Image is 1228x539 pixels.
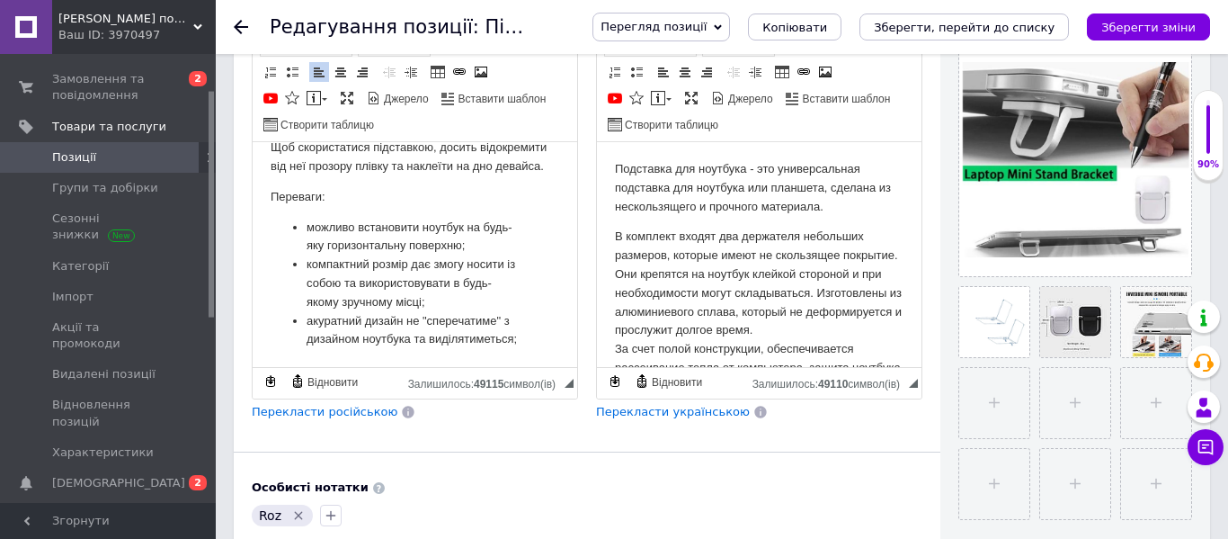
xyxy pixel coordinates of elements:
[762,21,827,34] span: Копіювати
[794,62,814,82] a: Вставити/Редагувати посилання (Ctrl+L)
[261,88,280,108] a: Додати відео з YouTube
[596,405,750,418] span: Перекласти українською
[605,114,721,134] a: Створити таблицю
[1194,158,1223,171] div: 90%
[52,366,156,382] span: Видалені позиції
[408,373,565,391] div: Кiлькiсть символiв
[748,13,841,40] button: Копіювати
[1188,429,1224,465] button: Чат з покупцем
[474,378,503,391] span: 49115
[627,62,646,82] a: Вставити/видалити маркований список
[18,18,307,74] p: Подставка для ноутбука - это универсальная подставка для ноутбука или планшета, сделана из нескол...
[261,372,280,391] a: Зробити резервну копію зараз
[649,375,702,391] span: Відновити
[18,18,307,521] body: Редактор, 5A9F901D-3309-41F9-BB11-75C27A0B3E75
[52,211,166,243] span: Сезонні знижки
[261,62,280,82] a: Вставити/видалити нумерований список
[304,88,330,108] a: Вставити повідомлення
[234,20,248,34] div: Повернутися назад
[270,16,881,38] h1: Редагування позиції: Підставка для ноутбука XMSJ silver 2шт
[601,20,707,33] span: Перегляд позиції
[253,142,577,367] iframe: Редактор, D4CC57B5-68B1-41D6-9E5B-A340D657A2AA
[772,62,792,82] a: Таблиця
[654,62,673,82] a: По лівому краю
[278,118,374,133] span: Створити таблицю
[800,92,891,107] span: Вставити шаблон
[401,62,421,82] a: Збільшити відступ
[252,405,397,418] span: Перекласти російською
[818,378,848,391] span: 49110
[352,62,372,82] a: По правому краю
[288,372,360,391] a: Відновити
[605,372,625,391] a: Зробити резервну копію зараз
[259,508,281,523] span: Roz
[381,92,429,107] span: Джерело
[305,375,358,391] span: Відновити
[52,149,96,166] span: Позиції
[428,62,448,82] a: Таблиця
[364,88,432,108] a: Джерело
[52,71,166,103] span: Замовлення та повідомлення
[675,62,695,82] a: По центру
[1101,21,1196,34] i: Зберегти зміни
[52,119,166,135] span: Товари та послуги
[708,88,776,108] a: Джерело
[52,475,185,491] span: [DEMOGRAPHIC_DATA]
[681,88,701,108] a: Максимізувати
[379,62,399,82] a: Зменшити відступ
[724,62,743,82] a: Зменшити відступ
[261,114,377,134] a: Створити таблицю
[697,62,716,82] a: По правому краю
[605,88,625,108] a: Додати відео з YouTube
[189,71,207,86] span: 2
[471,62,491,82] a: Зображення
[52,258,109,274] span: Категорії
[859,13,1069,40] button: Зберегти, перейти до списку
[752,373,909,391] div: Кiлькiсть символiв
[58,11,193,27] span: Магазин подарунків
[909,379,918,388] span: Потягніть для зміни розмірів
[309,62,329,82] a: По лівому краю
[439,88,549,108] a: Вставити шаблон
[52,289,93,305] span: Імпорт
[291,508,306,523] svg: Видалити мітку
[597,142,921,367] iframe: Редактор, 5A9F901D-3309-41F9-BB11-75C27A0B3E75
[783,88,894,108] a: Вставити шаблон
[627,88,646,108] a: Вставити іконку
[189,475,207,490] span: 2
[874,21,1054,34] i: Зберегти, перейти до списку
[331,62,351,82] a: По центру
[565,379,574,388] span: Потягніть для зміни розмірів
[1193,90,1224,181] div: 90% Якість заповнення
[745,62,765,82] a: Збільшити відступ
[282,88,302,108] a: Вставити іконку
[52,319,166,352] span: Акції та промокоди
[52,445,154,461] span: Характеристики
[18,85,307,328] p: В комплект входят два держателя небольших размеров, которые имеют не скользящее покрытие. Они кре...
[337,88,357,108] a: Максимізувати
[815,62,835,82] a: Зображення
[648,88,674,108] a: Вставити повідомлення
[58,27,216,43] div: Ваш ID: 3970497
[725,92,773,107] span: Джерело
[632,372,705,391] a: Відновити
[252,481,369,494] b: Особисті нотатки
[52,180,158,196] span: Групи та добірки
[605,62,625,82] a: Вставити/видалити нумерований список
[1087,13,1210,40] button: Зберегти зміни
[52,397,166,429] span: Відновлення позицій
[622,118,718,133] span: Створити таблицю
[449,62,469,82] a: Вставити/Редагувати посилання (Ctrl+L)
[456,92,547,107] span: Вставити шаблон
[282,62,302,82] a: Вставити/видалити маркований список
